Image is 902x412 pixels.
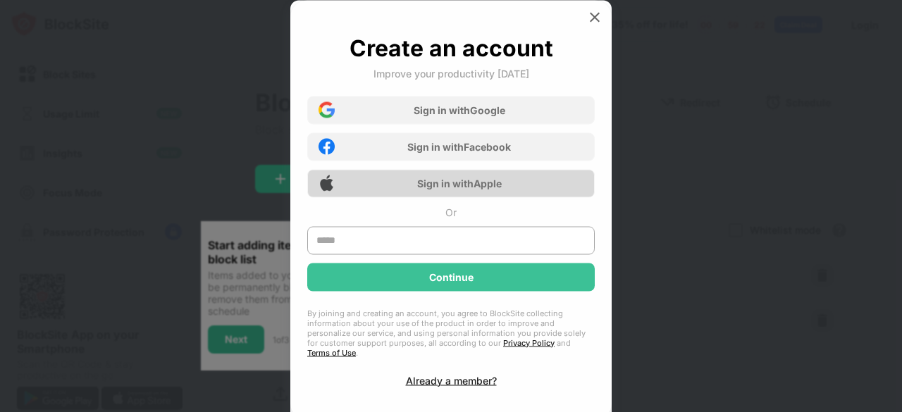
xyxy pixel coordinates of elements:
div: Improve your productivity [DATE] [373,67,529,79]
div: By joining and creating an account, you agree to BlockSite collecting information about your use ... [307,308,595,357]
a: Terms of Use [307,347,356,357]
div: Or [445,206,457,218]
img: facebook-icon.png [319,139,335,155]
div: Sign in with Facebook [407,141,511,153]
a: Privacy Policy [503,337,555,347]
img: google-icon.png [319,102,335,118]
div: Already a member? [406,374,497,386]
div: Sign in with Apple [417,177,502,189]
div: Create an account [350,34,553,61]
div: Continue [429,271,474,282]
img: apple-icon.png [319,175,335,192]
div: Sign in with Google [414,104,505,116]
